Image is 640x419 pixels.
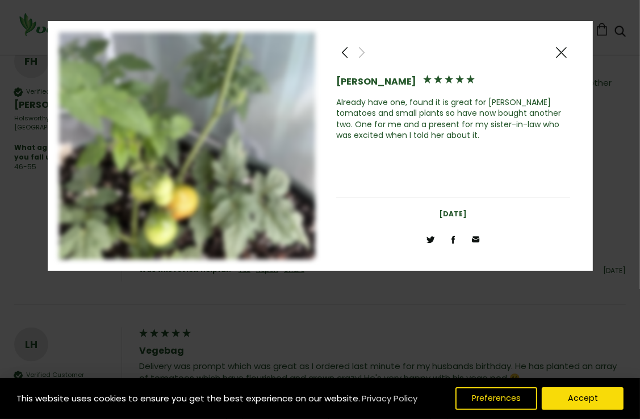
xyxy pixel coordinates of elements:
div: [PERSON_NAME] [336,76,416,88]
button: Accept [542,387,624,410]
div: [DATE] [336,209,570,219]
div: Close [553,44,570,61]
div: Share Review on Facebook [445,231,462,248]
div: Already have one, found it is great for [PERSON_NAME] tomatoes and small plants so have now bough... [336,97,570,141]
div: Next Review [353,44,370,61]
a: Privacy Policy (opens in a new tab) [360,388,419,409]
a: Share Review via Email [467,231,484,248]
button: Preferences [455,387,537,410]
div: 5 star rating [422,74,476,88]
div: Previous Review [336,44,353,61]
img: Review Image - Vegebag [59,32,316,259]
div: Share Review on Twitter [422,231,439,248]
span: This website uses cookies to ensure you get the best experience on our website. [16,392,360,404]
